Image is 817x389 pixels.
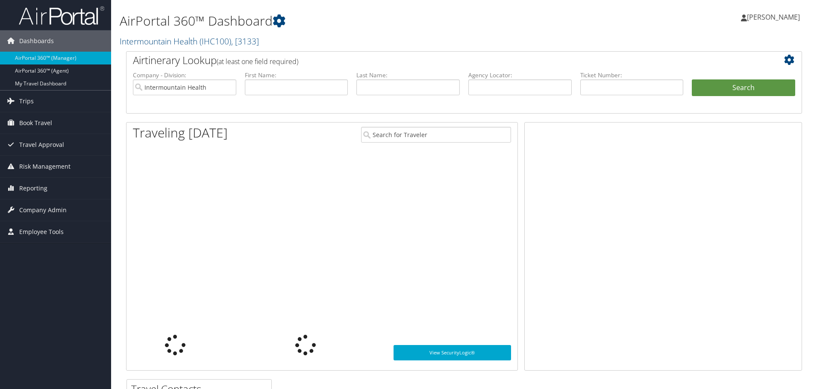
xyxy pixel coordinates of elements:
a: Intermountain Health [120,35,259,47]
h1: Traveling [DATE] [133,124,228,142]
h2: Airtinerary Lookup [133,53,739,67]
span: Company Admin [19,199,67,221]
label: Agency Locator: [468,71,572,79]
h1: AirPortal 360™ Dashboard [120,12,579,30]
label: Last Name: [356,71,460,79]
span: ( IHC100 ) [200,35,231,47]
span: Reporting [19,178,47,199]
span: Travel Approval [19,134,64,155]
input: Search for Traveler [361,127,511,143]
span: Dashboards [19,30,54,52]
label: Ticket Number: [580,71,684,79]
span: [PERSON_NAME] [747,12,800,22]
span: (at least one field required) [217,57,298,66]
label: Company - Division: [133,71,236,79]
button: Search [692,79,795,97]
label: First Name: [245,71,348,79]
span: Risk Management [19,156,71,177]
span: , [ 3133 ] [231,35,259,47]
span: Book Travel [19,112,52,134]
span: Trips [19,91,34,112]
a: View SecurityLogic® [394,345,511,360]
a: [PERSON_NAME] [741,4,808,30]
img: airportal-logo.png [19,6,104,26]
span: Employee Tools [19,221,64,243]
